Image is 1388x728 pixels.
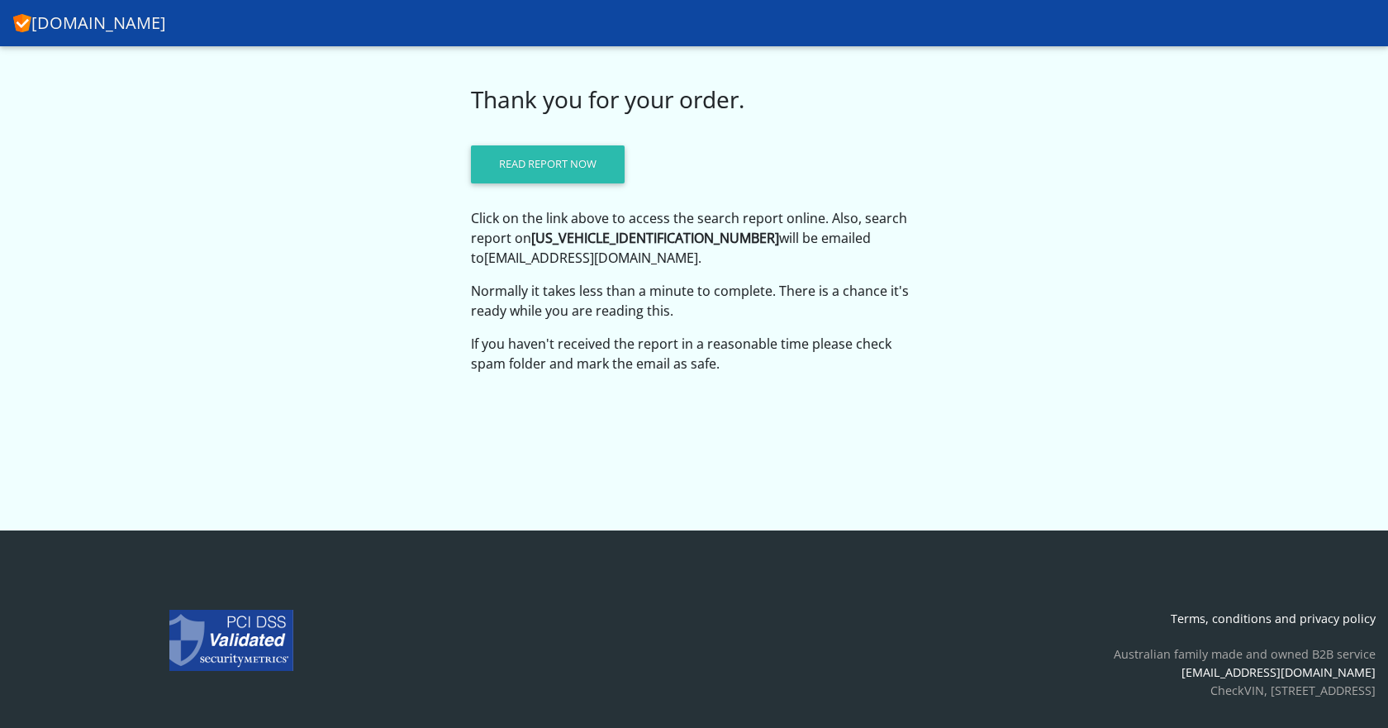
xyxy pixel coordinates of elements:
[471,208,917,268] p: Click on the link above to access the search report online. Also, search report on will be emaile...
[471,86,917,114] h3: Thank you for your order.
[471,281,917,321] p: Normally it takes less than a minute to complete. There is a chance it's ready while you are read...
[471,145,625,183] a: Read report now
[531,229,779,247] strong: [US_VEHICLE_IDENTIFICATION_NUMBER]
[169,610,293,671] img: SecurityMetrics Credit Card Safe
[471,334,917,374] p: If you haven't received the report in a reasonable time please check spam folder and mark the ema...
[1171,611,1376,626] a: Terms, conditions and privacy policy
[1181,664,1376,680] a: [EMAIL_ADDRESS][DOMAIN_NAME]
[463,610,1388,699] div: Australian family made and owned B2B service CheckVIN, [STREET_ADDRESS]
[13,11,31,32] img: CarHistory.net.au logo
[13,7,166,40] a: [DOMAIN_NAME]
